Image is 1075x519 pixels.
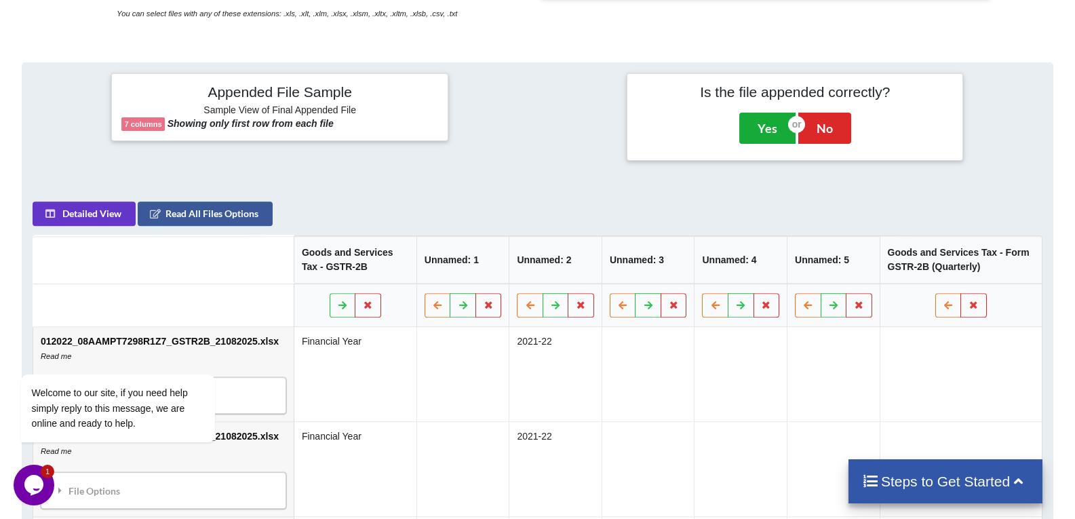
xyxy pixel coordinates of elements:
div: File Options [45,381,282,410]
button: No [798,113,851,144]
th: Unnamed: 1 [416,236,509,284]
i: You can select files with any of these extensions: .xls, .xlt, .xlm, .xlsx, .xlsm, .xltx, .xltm, ... [117,9,457,18]
h4: Appended File Sample [121,83,437,102]
h4: Steps to Get Started [862,473,1030,490]
div: File Options [45,476,282,505]
th: Unnamed: 3 [602,236,695,284]
h4: Is the file appended correctly? [637,83,953,100]
button: Read All Files Options [138,201,273,226]
th: Unnamed: 5 [787,236,880,284]
iframe: chat widget [14,252,258,458]
iframe: chat widget [14,465,57,505]
b: 7 columns [124,120,161,128]
td: 2021-22 [509,327,602,421]
button: Yes [739,113,796,144]
td: 022022_08AAMPT7298R1Z7_GSTR2B_21082025.xlsx [33,421,294,516]
td: Financial Year [294,421,416,516]
b: Showing only first row from each file [168,118,334,129]
th: Goods and Services Tax - Form GSTR-2B (Quarterly) [879,236,1042,284]
td: 2021-22 [509,421,602,516]
th: Unnamed: 2 [509,236,602,284]
td: Financial Year [294,327,416,421]
th: Unnamed: 4 [694,236,787,284]
h6: Sample View of Final Appended File [121,104,437,118]
button: Detailed View [33,201,136,226]
th: Goods and Services Tax - GSTR-2B [294,236,416,284]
